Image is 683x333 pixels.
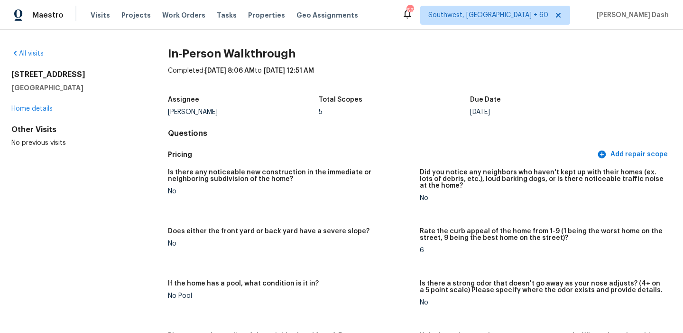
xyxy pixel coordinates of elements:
[406,6,413,15] div: 667
[168,96,199,103] h5: Assignee
[420,280,664,294] h5: Is there a strong odor that doesn't go away as your nose adjusts? (4+ on a 5 point scale) Please ...
[205,67,255,74] span: [DATE] 8:06 AM
[595,146,672,163] button: Add repair scope
[264,67,314,74] span: [DATE] 12:51 AM
[420,299,664,306] div: No
[168,129,672,138] h4: Questions
[420,228,664,241] h5: Rate the curb appeal of the home from 1-9 (1 being the worst home on the street, 9 being the best...
[168,293,412,299] div: No Pool
[319,96,362,103] h5: Total Scopes
[168,240,412,247] div: No
[168,66,672,91] div: Completed: to
[248,10,285,20] span: Properties
[168,228,369,235] h5: Does either the front yard or back yard have a severe slope?
[11,140,66,146] span: No previous visits
[11,50,44,57] a: All visits
[168,280,319,287] h5: If the home has a pool, what condition is it in?
[217,12,237,19] span: Tasks
[168,49,672,58] h2: In-Person Walkthrough
[599,149,668,161] span: Add repair scope
[121,10,151,20] span: Projects
[168,169,412,182] h5: Is there any noticeable new construction in the immediate or neighboring subdivision of the home?
[470,109,621,115] div: [DATE]
[168,188,412,195] div: No
[420,169,664,189] h5: Did you notice any neighbors who haven't kept up with their homes (ex. lots of debris, etc.), lou...
[470,96,501,103] h5: Due Date
[319,109,470,115] div: 5
[91,10,110,20] span: Visits
[593,10,669,20] span: [PERSON_NAME] Dash
[32,10,64,20] span: Maestro
[168,150,595,160] h5: Pricing
[420,247,664,254] div: 6
[420,195,664,201] div: No
[11,83,138,93] h5: [GEOGRAPHIC_DATA]
[11,125,138,134] div: Other Visits
[428,10,548,20] span: Southwest, [GEOGRAPHIC_DATA] + 60
[296,10,358,20] span: Geo Assignments
[11,105,53,112] a: Home details
[11,70,138,79] h2: [STREET_ADDRESS]
[168,109,319,115] div: [PERSON_NAME]
[162,10,205,20] span: Work Orders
